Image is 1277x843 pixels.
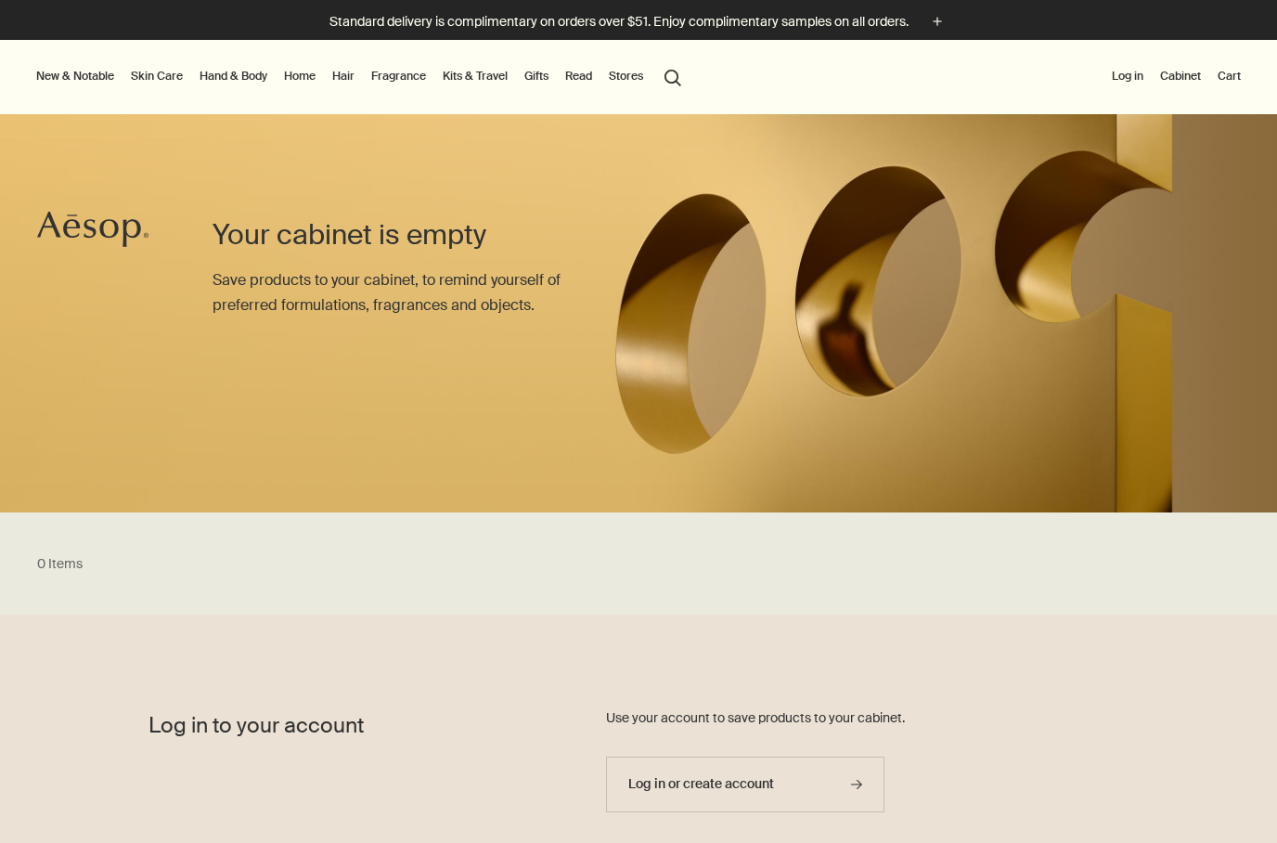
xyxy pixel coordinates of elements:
a: Hand & Body [196,65,271,87]
a: Gifts [521,65,552,87]
a: Skin Care [127,65,187,87]
a: Cabinet [1156,65,1205,87]
button: Log in [1108,65,1147,87]
svg: Aesop [37,211,148,248]
a: Home [280,65,319,87]
button: Stores [605,65,647,87]
div: Log in to your account [74,615,426,837]
nav: supplementary [1108,40,1245,114]
button: Standard delivery is complimentary on orders over $51. Enjoy complimentary samples on all orders. [329,11,948,32]
p: Use your account to save products to your cabinet. [606,707,1064,728]
a: Aesop [32,206,153,257]
p: Standard delivery is complimentary on orders over $51. Enjoy complimentary samples on all orders. [329,12,909,32]
p: Save products to your cabinet, to remind yourself of preferred formulations, fragrances and objects. [213,267,564,318]
a: Fragrance [368,65,430,87]
button: New & Notable [32,65,118,87]
a: Kits & Travel [439,65,511,87]
a: Log in or create account [606,757,884,812]
a: Read [561,65,596,87]
button: Cart [1214,65,1245,87]
p: 0 Items [37,552,83,576]
a: Hair [329,65,358,87]
nav: primary [32,40,690,114]
h1: Your cabinet is empty [213,216,564,253]
button: Open search [656,58,690,94]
